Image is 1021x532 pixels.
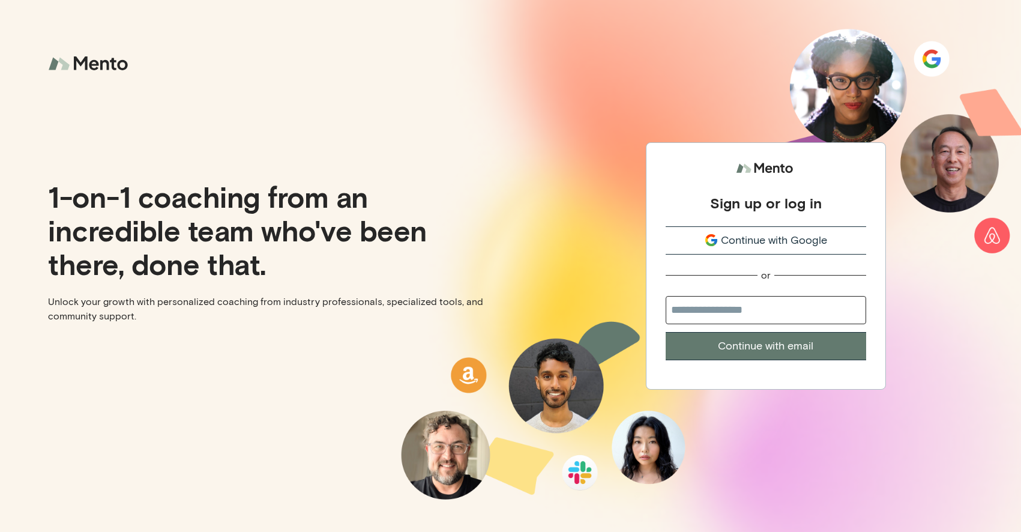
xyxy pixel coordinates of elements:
[761,269,771,282] div: or
[736,157,796,180] img: logo.svg
[710,194,822,212] div: Sign up or log in
[721,232,827,249] span: Continue with Google
[48,295,501,324] p: Unlock your growth with personalized coaching from industry professionals, specialized tools, and...
[48,180,501,280] p: 1-on-1 coaching from an incredible team who've been there, done that.
[666,226,866,255] button: Continue with Google
[48,48,132,80] img: logo
[666,332,866,360] button: Continue with email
